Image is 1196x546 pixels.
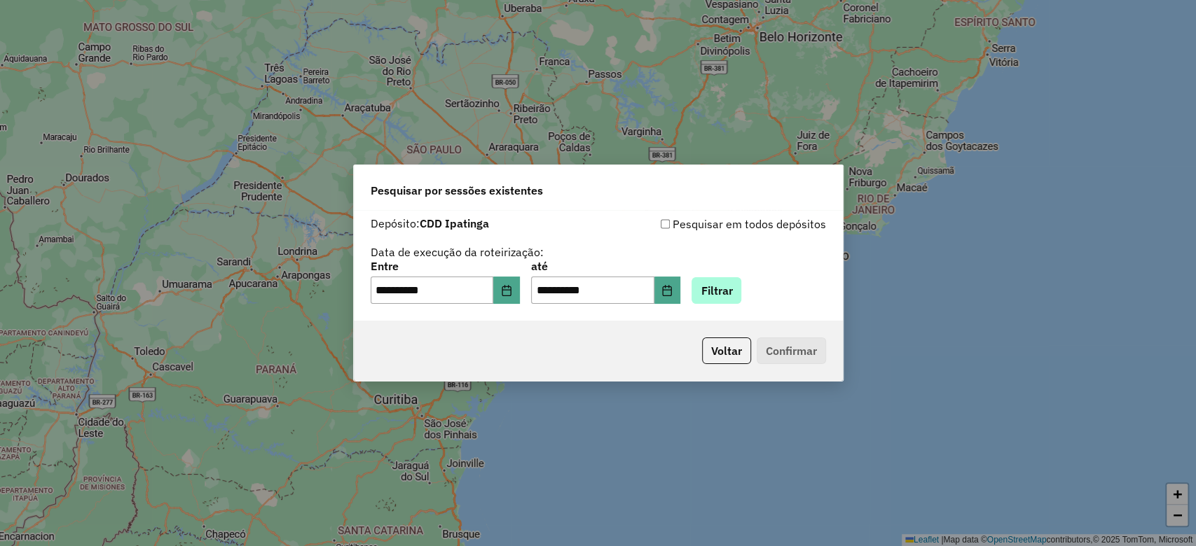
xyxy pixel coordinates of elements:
button: Voltar [702,337,751,364]
span: Pesquisar por sessões existentes [371,182,543,199]
div: Pesquisar em todos depósitos [598,216,826,232]
label: Data de execução da roteirização: [371,244,544,260]
button: Filtrar [692,277,741,304]
label: Depósito: [371,215,489,232]
button: Choose Date [493,276,520,304]
label: até [531,258,680,274]
button: Choose Date [654,276,681,304]
label: Entre [371,258,520,274]
strong: CDD Ipatinga [420,216,489,230]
